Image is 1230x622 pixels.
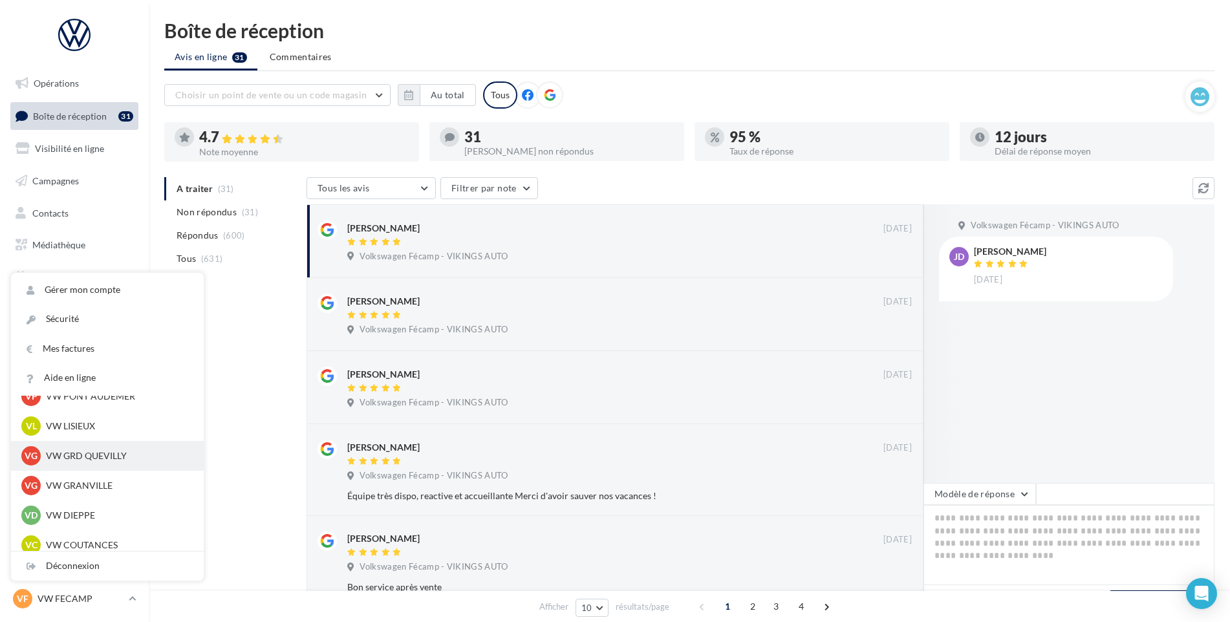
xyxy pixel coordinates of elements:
[46,390,188,403] p: VW PONT AUDEMER
[32,207,69,218] span: Contacts
[360,397,508,409] span: Volkswagen Fécamp - VIKINGS AUTO
[33,110,107,121] span: Boîte de réception
[307,177,436,199] button: Tous les avis
[8,339,141,377] a: Campagnes DataOnDemand
[26,420,37,433] span: VL
[974,247,1046,256] div: [PERSON_NAME]
[347,222,420,235] div: [PERSON_NAME]
[347,489,828,502] div: Équipe très dispo, reactive et accueillante Merci d'avoir sauver nos vacances !
[318,182,370,193] span: Tous les avis
[32,175,79,186] span: Campagnes
[175,89,367,100] span: Choisir un point de vente ou un code magasin
[11,275,204,305] a: Gérer mon compte
[883,369,912,381] span: [DATE]
[581,603,592,613] span: 10
[616,601,669,613] span: résultats/page
[954,250,964,263] span: JD
[883,296,912,308] span: [DATE]
[46,420,188,433] p: VW LISIEUX
[46,449,188,462] p: VW GRD QUEVILLY
[742,596,763,617] span: 2
[270,50,332,63] span: Commentaires
[923,483,1036,505] button: Modèle de réponse
[483,81,517,109] div: Tous
[10,586,138,611] a: VF VW FECAMP
[25,479,38,492] span: VG
[17,592,28,605] span: VF
[347,368,420,381] div: [PERSON_NAME]
[25,390,38,403] span: VP
[223,230,245,241] span: (600)
[398,84,476,106] button: Au total
[32,272,76,283] span: Calendrier
[8,296,141,334] a: PLV et print personnalisable
[34,78,79,89] span: Opérations
[46,539,188,552] p: VW COUTANCES
[791,596,812,617] span: 4
[201,253,223,264] span: (631)
[766,596,786,617] span: 3
[883,534,912,546] span: [DATE]
[35,143,104,154] span: Visibilité en ligne
[11,334,204,363] a: Mes factures
[177,229,219,242] span: Répondus
[464,130,674,144] div: 31
[883,223,912,235] span: [DATE]
[347,532,420,545] div: [PERSON_NAME]
[729,147,939,156] div: Taux de réponse
[8,70,141,97] a: Opérations
[729,130,939,144] div: 95 %
[883,442,912,454] span: [DATE]
[8,167,141,195] a: Campagnes
[118,111,133,122] div: 31
[25,539,38,552] span: VC
[360,251,508,263] span: Volkswagen Fécamp - VIKINGS AUTO
[8,200,141,227] a: Contacts
[995,147,1204,156] div: Délai de réponse moyen
[164,84,391,106] button: Choisir un point de vente ou un code magasin
[1186,578,1217,609] div: Open Intercom Messenger
[360,324,508,336] span: Volkswagen Fécamp - VIKINGS AUTO
[199,130,409,145] div: 4.7
[360,561,508,573] span: Volkswagen Fécamp - VIKINGS AUTO
[8,102,141,130] a: Boîte de réception31
[199,147,409,156] div: Note moyenne
[11,363,204,392] a: Aide en ligne
[420,84,476,106] button: Au total
[8,264,141,291] a: Calendrier
[974,274,1002,286] span: [DATE]
[242,207,258,217] span: (31)
[164,21,1214,40] div: Boîte de réception
[8,135,141,162] a: Visibilité en ligne
[576,599,609,617] button: 10
[995,130,1204,144] div: 12 jours
[717,596,738,617] span: 1
[46,509,188,522] p: VW DIEPPE
[25,449,38,462] span: VG
[25,509,38,522] span: VD
[8,231,141,259] a: Médiathèque
[46,479,188,492] p: VW GRANVILLE
[347,295,420,308] div: [PERSON_NAME]
[177,252,196,265] span: Tous
[32,239,85,250] span: Médiathèque
[347,441,420,454] div: [PERSON_NAME]
[539,601,568,613] span: Afficher
[11,552,204,581] div: Déconnexion
[177,206,237,219] span: Non répondus
[440,177,538,199] button: Filtrer par note
[360,470,508,482] span: Volkswagen Fécamp - VIKINGS AUTO
[971,220,1119,231] span: Volkswagen Fécamp - VIKINGS AUTO
[38,592,124,605] p: VW FECAMP
[464,147,674,156] div: [PERSON_NAME] non répondus
[11,305,204,334] a: Sécurité
[347,581,828,594] div: Bon service après vente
